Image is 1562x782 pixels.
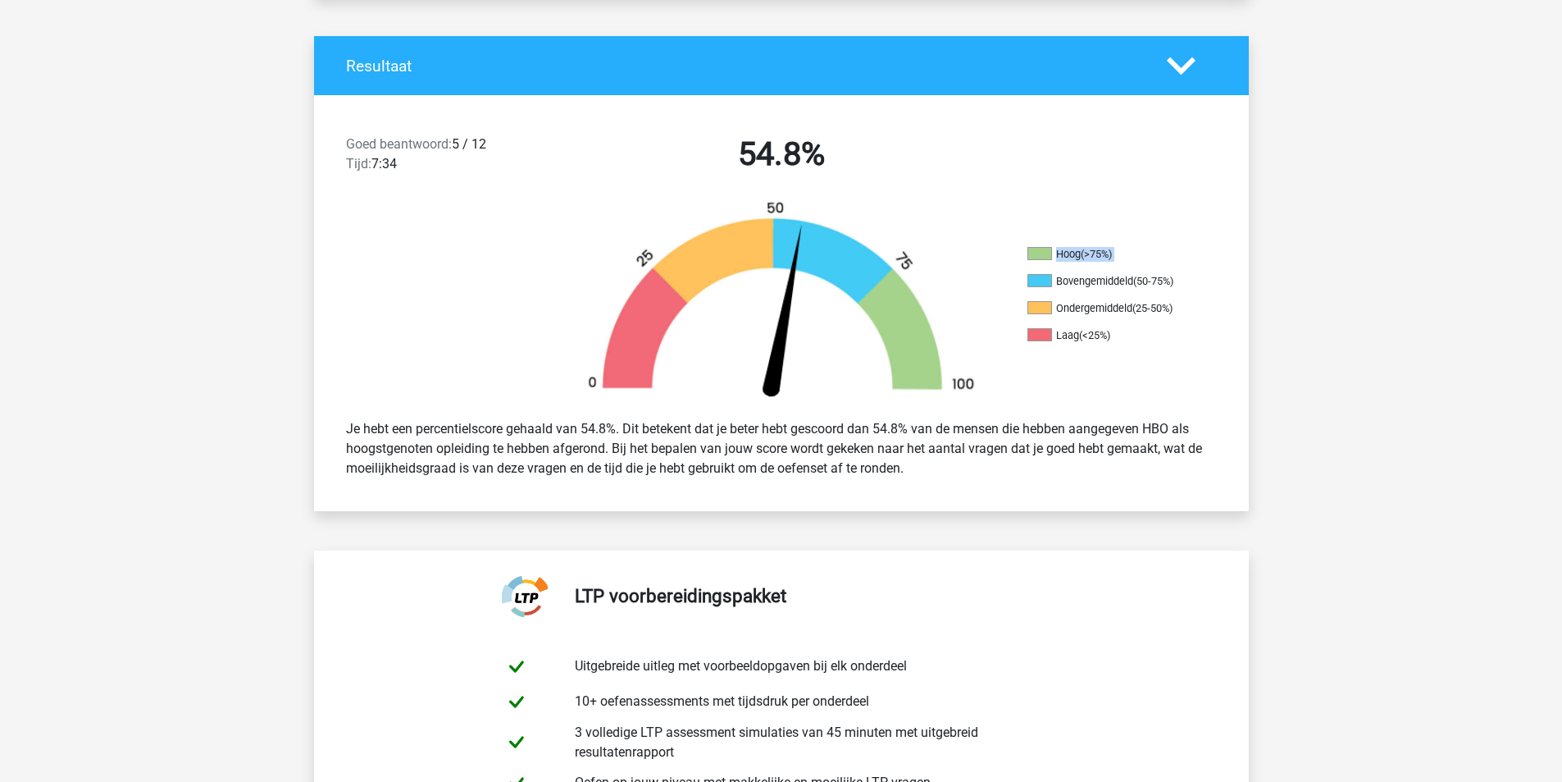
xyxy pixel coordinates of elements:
div: (25-50%) [1132,302,1173,314]
li: Laag [1027,328,1191,343]
h4: Resultaat [346,57,1142,75]
div: (<25%) [1079,329,1110,341]
li: Bovengemiddeld [1027,274,1191,289]
div: 5 / 12 7:34 [334,135,558,181]
div: Je hebt een percentielscore gehaald van 54.8%. Dit betekent dat je beter hebt gescoord dan 54.8% ... [334,413,1229,485]
img: 55.29014c7fce35.png [560,200,1003,406]
div: (50-75%) [1133,275,1173,287]
h2: 54.8% [570,135,993,174]
div: (>75%) [1081,248,1112,260]
span: Tijd: [346,156,371,171]
li: Hoog [1027,247,1191,262]
li: Ondergemiddeld [1027,301,1191,316]
span: Goed beantwoord: [346,136,452,152]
